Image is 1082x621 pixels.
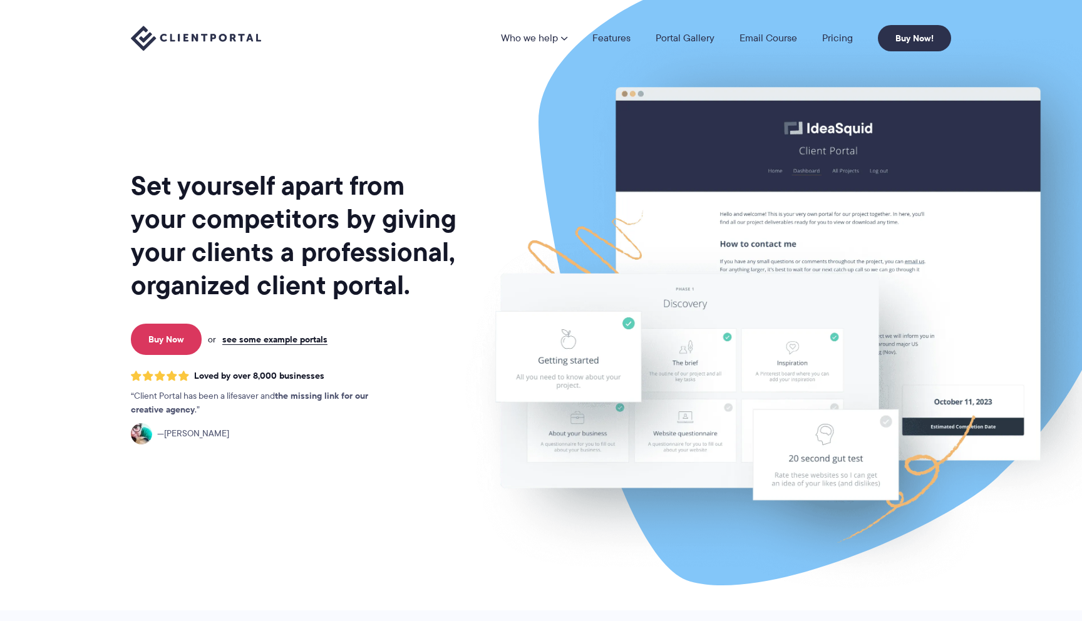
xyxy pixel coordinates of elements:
a: see some example portals [222,334,327,345]
a: Buy Now [131,324,202,355]
a: Buy Now! [878,25,951,51]
a: Who we help [501,33,567,43]
span: [PERSON_NAME] [157,427,229,441]
p: Client Portal has been a lifesaver and . [131,389,394,417]
a: Email Course [739,33,797,43]
a: Pricing [822,33,853,43]
a: Portal Gallery [656,33,714,43]
h1: Set yourself apart from your competitors by giving your clients a professional, organized client ... [131,169,459,302]
strong: the missing link for our creative agency [131,389,368,416]
span: Loved by over 8,000 businesses [194,371,324,381]
a: Features [592,33,631,43]
span: or [208,334,216,345]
